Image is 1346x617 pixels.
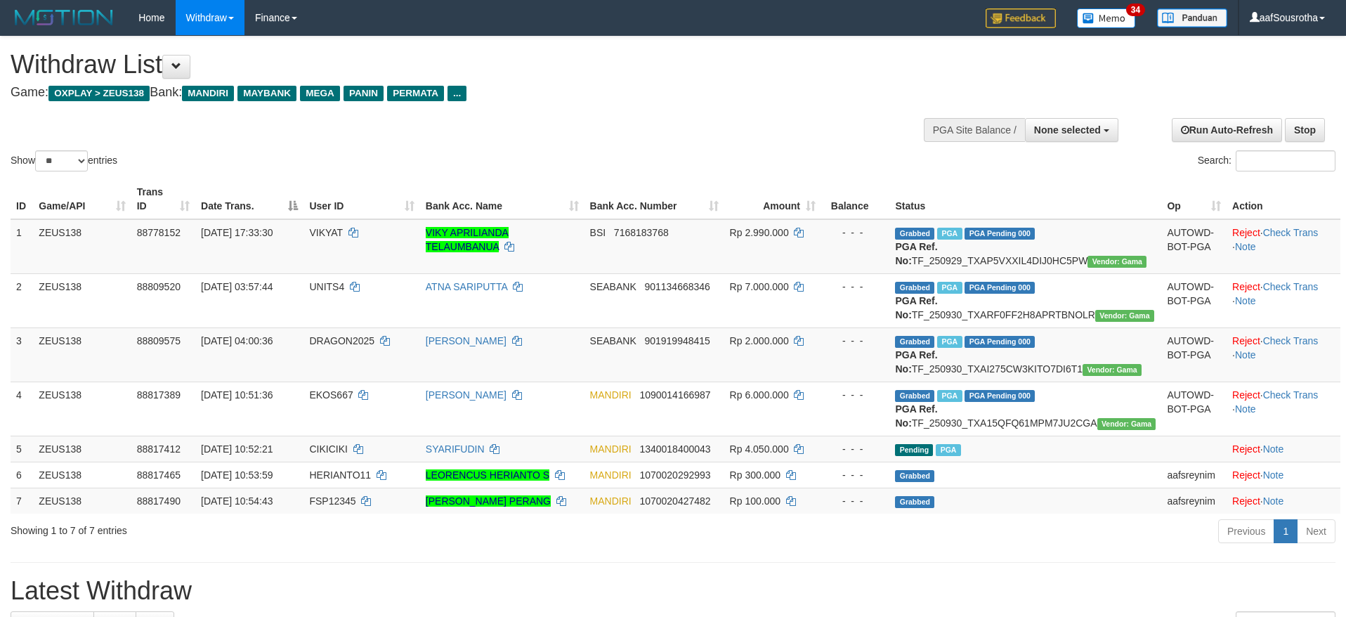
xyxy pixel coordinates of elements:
span: [DATE] 10:53:59 [201,469,273,481]
span: [DATE] 10:51:36 [201,389,273,401]
input: Search: [1236,150,1335,171]
td: ZEUS138 [33,462,131,488]
td: 4 [11,382,33,436]
img: Feedback.jpg [986,8,1056,28]
td: TF_250930_TXARF0FF2H8APRTBNOLR [889,273,1161,327]
span: Marked by aafkaynarin [937,282,962,294]
a: Reject [1232,495,1260,507]
div: - - - [827,334,884,348]
a: [PERSON_NAME] PERANG [426,495,551,507]
a: Reject [1232,389,1260,401]
td: 6 [11,462,33,488]
td: TF_250930_TXA15QFQ61MPM7JU2CGA [889,382,1161,436]
span: None selected [1034,124,1101,136]
span: Rp 2.990.000 [730,227,789,238]
b: PGA Ref. No: [895,403,937,429]
span: MANDIRI [590,469,632,481]
span: [DATE] 04:00:36 [201,335,273,346]
span: MEGA [300,86,340,101]
span: [DATE] 17:33:30 [201,227,273,238]
td: · · [1227,273,1340,327]
span: Copy 7168183768 to clipboard [614,227,669,238]
th: User ID: activate to sort column ascending [303,179,419,219]
td: ZEUS138 [33,382,131,436]
span: Marked by aafsolysreylen [936,444,960,456]
span: Vendor URL: https://trx31.1velocity.biz [1095,310,1154,322]
span: MANDIRI [590,495,632,507]
th: Status [889,179,1161,219]
th: Bank Acc. Number: activate to sort column ascending [584,179,724,219]
span: Copy 1090014166987 to clipboard [639,389,710,401]
span: PGA Pending [965,228,1035,240]
td: 5 [11,436,33,462]
span: Rp 7.000.000 [730,281,789,292]
a: Note [1263,443,1284,455]
td: 3 [11,327,33,382]
span: Copy 901134668346 to clipboard [644,281,710,292]
div: - - - [827,280,884,294]
span: [DATE] 10:54:43 [201,495,273,507]
img: panduan.png [1157,8,1227,27]
td: · [1227,462,1340,488]
td: 1 [11,219,33,274]
a: Check Trans [1263,389,1319,401]
span: MANDIRI [182,86,234,101]
th: Date Trans.: activate to sort column descending [195,179,303,219]
img: MOTION_logo.png [11,7,117,28]
div: PGA Site Balance / [924,118,1025,142]
span: 88817465 [137,469,181,481]
span: 88778152 [137,227,181,238]
a: Reject [1232,469,1260,481]
a: Reject [1232,281,1260,292]
a: Note [1235,403,1256,415]
td: ZEUS138 [33,219,131,274]
img: Button%20Memo.svg [1077,8,1136,28]
span: BSI [590,227,606,238]
a: [PERSON_NAME] [426,335,507,346]
span: Copy 1070020427482 to clipboard [639,495,710,507]
a: 1 [1274,519,1298,543]
td: · · [1227,327,1340,382]
span: HERIANTO11 [309,469,371,481]
span: Rp 6.000.000 [730,389,789,401]
span: 88809520 [137,281,181,292]
span: 88817490 [137,495,181,507]
span: Vendor URL: https://trx31.1velocity.biz [1087,256,1146,268]
a: Stop [1285,118,1325,142]
div: Showing 1 to 7 of 7 entries [11,518,550,538]
a: ATNA SARIPUTTA [426,281,507,292]
td: AUTOWD-BOT-PGA [1161,273,1227,327]
a: Note [1235,349,1256,361]
span: Rp 4.050.000 [730,443,789,455]
span: Vendor URL: https://trx31.1velocity.biz [1097,418,1156,430]
a: LEORENCUS HERIANTO S [426,469,549,481]
b: PGA Ref. No: [895,349,937,375]
span: [DATE] 10:52:21 [201,443,273,455]
span: MAYBANK [237,86,296,101]
a: [PERSON_NAME] [426,389,507,401]
th: Game/API: activate to sort column ascending [33,179,131,219]
span: Marked by aafkaynarin [937,336,962,348]
a: Note [1263,469,1284,481]
b: PGA Ref. No: [895,295,937,320]
td: 7 [11,488,33,514]
span: Vendor URL: https://trx31.1velocity.biz [1083,364,1142,376]
span: 88809575 [137,335,181,346]
span: Grabbed [895,228,934,240]
span: Rp 100.000 [730,495,780,507]
span: Pending [895,444,933,456]
td: AUTOWD-BOT-PGA [1161,382,1227,436]
span: Grabbed [895,470,934,482]
td: AUTOWD-BOT-PGA [1161,219,1227,274]
span: Marked by aafchomsokheang [937,228,962,240]
span: PGA Pending [965,390,1035,402]
span: Copy 1070020292993 to clipboard [639,469,710,481]
td: aafsreynim [1161,488,1227,514]
a: Previous [1218,519,1274,543]
div: - - - [827,388,884,402]
span: CIKICIKI [309,443,347,455]
h1: Withdraw List [11,51,883,79]
span: Grabbed [895,496,934,508]
td: ZEUS138 [33,436,131,462]
th: ID [11,179,33,219]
